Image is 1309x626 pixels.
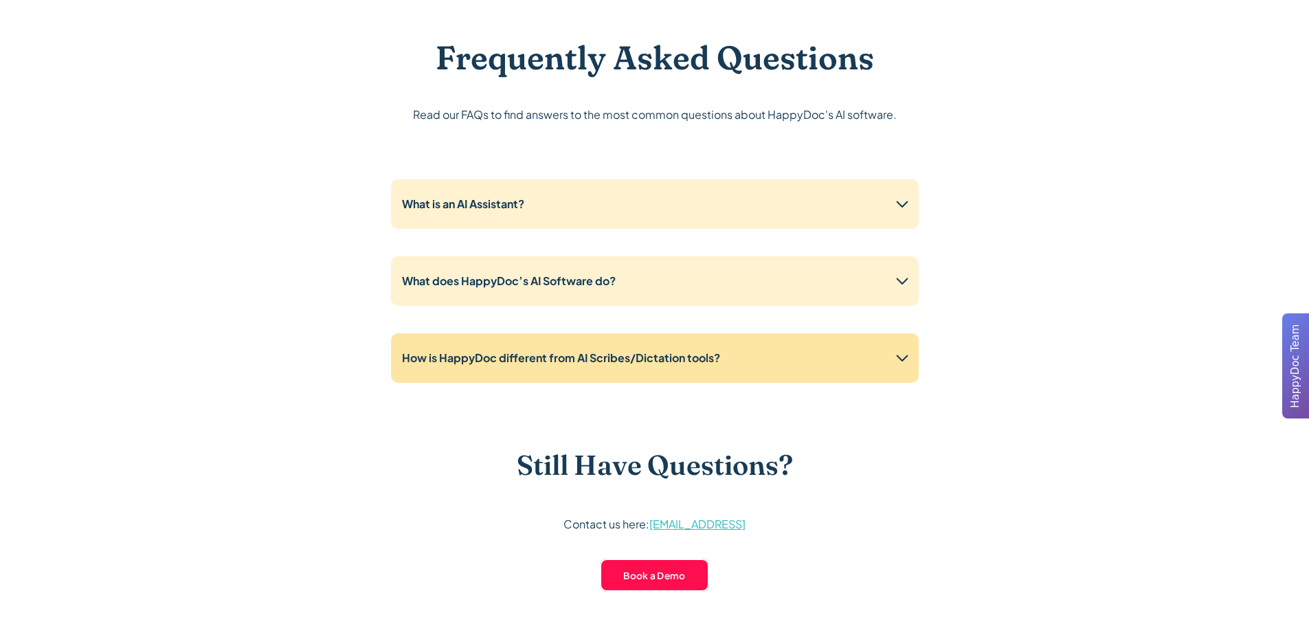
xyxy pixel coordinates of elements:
h3: Still Have Questions? [517,449,793,482]
a: Book a Demo [600,559,709,592]
a: [EMAIL_ADDRESS] [649,517,746,531]
h2: Frequently Asked Questions [436,38,874,78]
strong: What is an AI Assistant? [402,197,524,211]
strong: What does HappyDoc’s AI Software do? [402,273,616,288]
p: Read our FAQs to find answers to the most common questions about HappyDoc's AI software. [413,105,897,124]
p: Contact us here: [563,515,746,534]
strong: How is HappyDoc different from AI Scribes/Dictation tools? [402,350,720,365]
